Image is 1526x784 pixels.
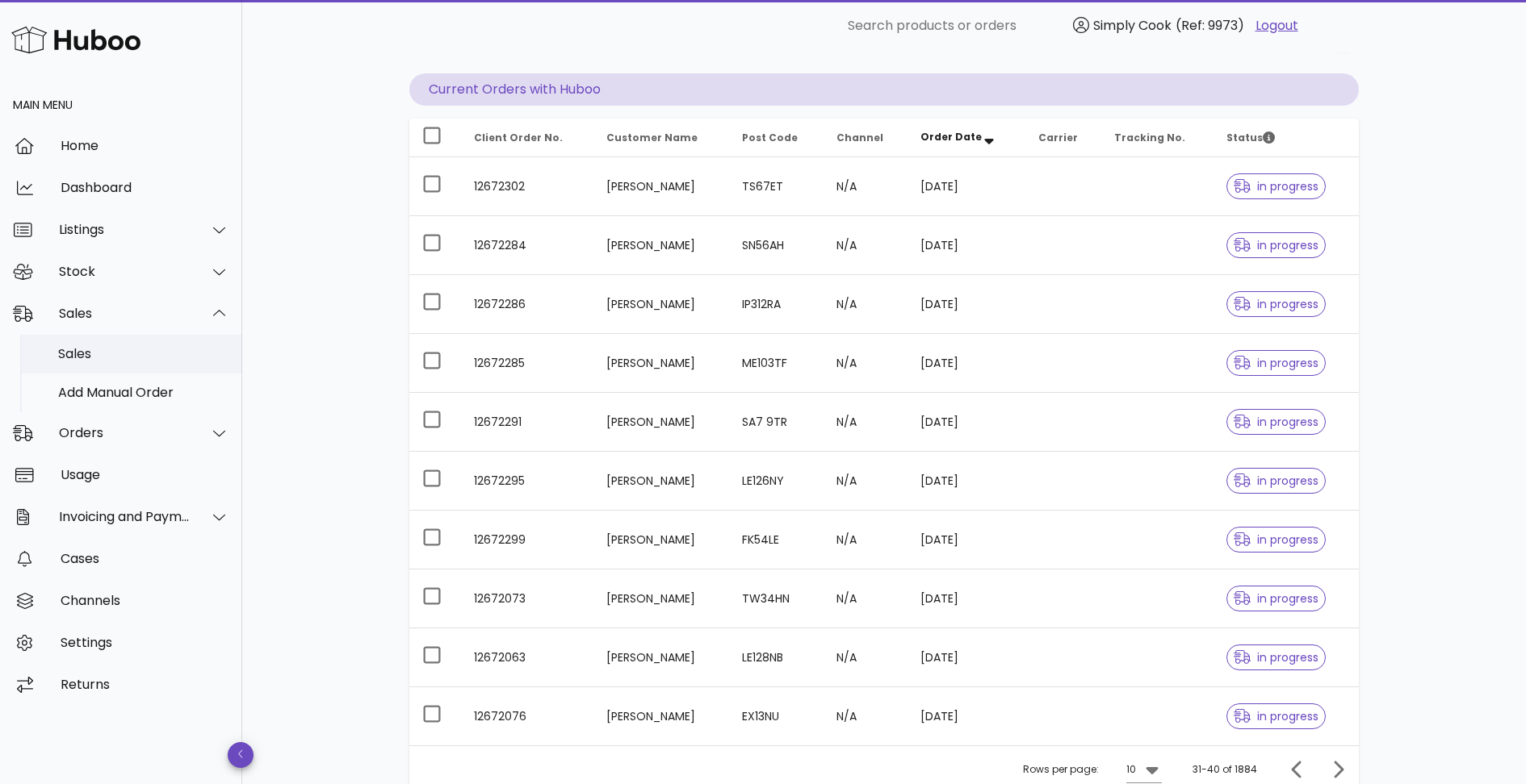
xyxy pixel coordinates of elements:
[742,131,798,144] span: Post Code
[593,334,729,393] td: [PERSON_NAME]
[461,628,593,687] td: 12672063
[593,452,729,511] td: [PERSON_NAME]
[908,119,1025,157] th: Order Date: Sorted descending. Activate to remove sorting.
[593,628,729,687] td: [PERSON_NAME]
[461,275,593,334] td: 12672286
[908,452,1025,511] td: [DATE]
[908,157,1025,216] td: [DATE]
[729,393,824,452] td: SA7 9TR
[1234,240,1319,251] span: in progress
[1126,762,1136,777] div: 10
[908,569,1025,628] td: [DATE]
[824,334,908,393] td: N/A
[1234,475,1319,486] span: in progress
[61,635,229,650] div: Settings
[61,677,229,692] div: Returns
[908,334,1025,393] td: [DATE]
[824,393,908,452] td: N/A
[461,157,593,216] td: 12672302
[729,569,824,628] td: TW34HN
[593,569,729,628] td: [PERSON_NAME]
[1234,652,1319,663] span: in progress
[824,511,908,569] td: N/A
[59,222,191,237] div: Listings
[824,275,908,334] td: N/A
[729,452,824,511] td: LE126NY
[1234,711,1319,722] span: in progress
[824,628,908,687] td: N/A
[729,687,824,745] td: EX13NU
[593,393,729,452] td: [PERSON_NAME]
[461,393,593,452] td: 12672291
[920,130,982,144] span: Order Date
[606,131,698,144] span: Customer Name
[1234,181,1319,192] span: in progress
[729,275,824,334] td: IP312RA
[593,687,729,745] td: [PERSON_NAME]
[729,216,824,275] td: SN56AH
[59,306,191,321] div: Sales
[1234,534,1319,545] span: in progress
[824,569,908,628] td: N/A
[729,119,824,157] th: Post Code
[729,334,824,393] td: ME103TF
[1038,131,1078,144] span: Carrier
[1226,131,1275,144] span: Status
[1214,119,1359,157] th: Status
[824,216,908,275] td: N/A
[474,131,563,144] span: Client Order No.
[836,131,883,144] span: Channel
[1126,757,1162,782] div: 10Rows per page:
[11,23,140,57] img: Huboo Logo
[1193,762,1257,777] div: 31-40 of 1884
[729,628,824,687] td: LE128NB
[461,119,593,157] th: Client Order No.
[593,275,729,334] td: [PERSON_NAME]
[908,687,1025,745] td: [DATE]
[61,551,229,566] div: Cases
[1101,119,1214,157] th: Tracking No.
[908,511,1025,569] td: [DATE]
[59,509,191,524] div: Invoicing and Payments
[461,216,593,275] td: 12672284
[908,628,1025,687] td: [DATE]
[908,393,1025,452] td: [DATE]
[593,157,729,216] td: [PERSON_NAME]
[1114,131,1185,144] span: Tracking No.
[61,180,229,195] div: Dashboard
[824,452,908,511] td: N/A
[1025,119,1101,157] th: Carrier
[1176,16,1244,35] span: (Ref: 9973)
[1256,16,1298,35] a: Logout
[59,264,191,279] div: Stock
[409,73,1359,106] p: Current Orders with Huboo
[59,425,191,440] div: Orders
[593,511,729,569] td: [PERSON_NAME]
[593,216,729,275] td: [PERSON_NAME]
[824,119,908,157] th: Channel
[1234,298,1319,310] span: in progress
[824,687,908,745] td: N/A
[461,511,593,569] td: 12672299
[61,138,229,153] div: Home
[1093,16,1172,35] span: Simply Cook
[61,593,229,608] div: Channels
[824,157,908,216] td: N/A
[58,385,229,400] div: Add Manual Order
[1234,357,1319,369] span: in progress
[908,216,1025,275] td: [DATE]
[461,334,593,393] td: 12672285
[58,346,229,361] div: Sales
[1283,755,1312,784] button: Previous page
[1323,755,1352,784] button: Next page
[461,569,593,628] td: 12672073
[61,467,229,482] div: Usage
[1234,416,1319,427] span: in progress
[593,119,729,157] th: Customer Name
[461,452,593,511] td: 12672295
[729,157,824,216] td: TS67ET
[1234,593,1319,604] span: in progress
[729,511,824,569] td: FK54LE
[908,275,1025,334] td: [DATE]
[461,687,593,745] td: 12672076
